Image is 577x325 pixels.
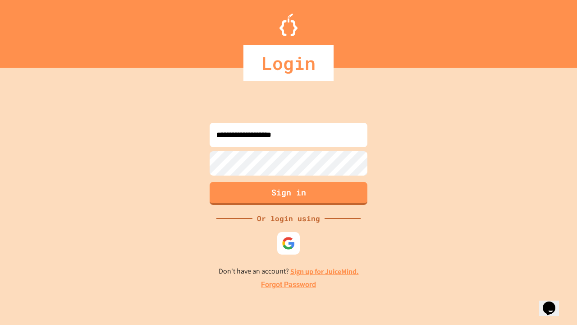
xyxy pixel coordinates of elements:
div: Login [243,45,334,81]
p: Don't have an account? [219,266,359,277]
img: Logo.svg [279,14,298,36]
iframe: chat widget [502,250,568,288]
a: Sign up for JuiceMind. [290,267,359,276]
img: google-icon.svg [282,237,295,250]
div: Or login using [252,213,325,224]
iframe: chat widget [539,289,568,316]
button: Sign in [210,182,367,205]
a: Forgot Password [261,279,316,290]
